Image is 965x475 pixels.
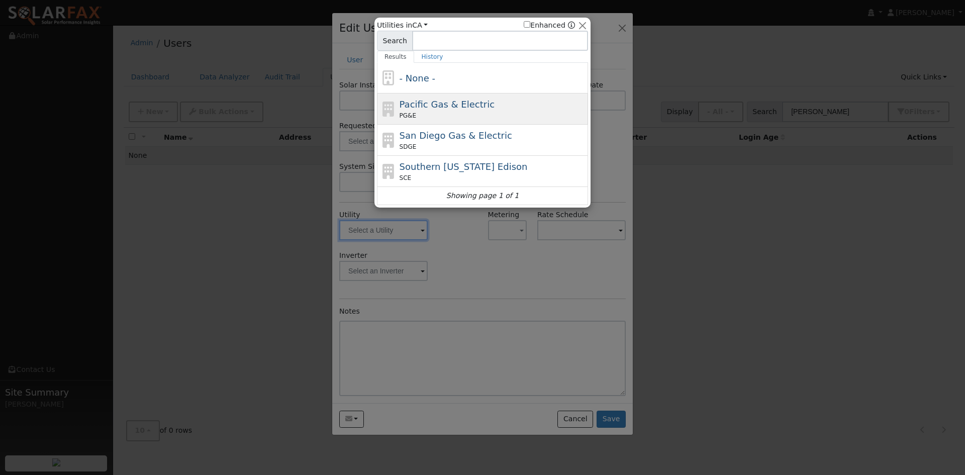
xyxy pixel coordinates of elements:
span: San Diego Gas & Electric [400,130,512,141]
span: SCE [400,173,412,182]
a: Results [377,51,414,63]
span: SDGE [400,142,417,151]
i: Showing page 1 of 1 [446,191,519,201]
span: - None - [400,73,435,83]
span: Pacific Gas & Electric [400,99,495,110]
a: History [414,51,451,63]
span: Southern [US_STATE] Edison [400,161,528,172]
span: PG&E [400,111,416,120]
span: Search [377,31,413,51]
